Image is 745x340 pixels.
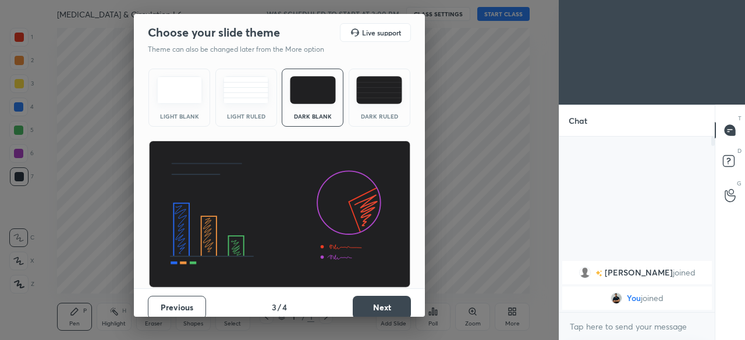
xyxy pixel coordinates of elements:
img: e79474230d8842dfbc566d253cde689a.jpg [611,292,622,304]
img: lightRuledTheme.5fabf969.svg [223,76,269,104]
p: G [737,179,742,188]
img: default.png [579,267,591,278]
h5: Live support [362,29,401,36]
div: Dark Ruled [356,113,403,119]
p: T [738,114,742,123]
div: Dark Blank [289,113,336,119]
img: lightTheme.e5ed3b09.svg [157,76,203,104]
h4: / [278,301,281,313]
span: [PERSON_NAME] [605,268,673,277]
img: darkTheme.f0cc69e5.svg [290,76,336,104]
span: joined [673,268,696,277]
h2: Choose your slide theme [148,25,280,40]
div: grid [559,259,715,312]
h4: 3 [272,301,276,313]
img: darkThemeBanner.d06ce4a2.svg [148,141,411,288]
img: no-rating-badge.077c3623.svg [595,270,602,277]
div: Light Ruled [223,113,269,119]
p: Theme can also be changed later from the More option [148,44,336,55]
span: You [627,294,641,303]
button: Previous [148,296,206,319]
img: darkRuledTheme.de295e13.svg [356,76,402,104]
button: Next [353,296,411,319]
span: joined [641,294,664,303]
div: Light Blank [156,113,203,119]
p: D [737,146,742,155]
h4: 4 [282,301,287,313]
p: Chat [559,105,597,136]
